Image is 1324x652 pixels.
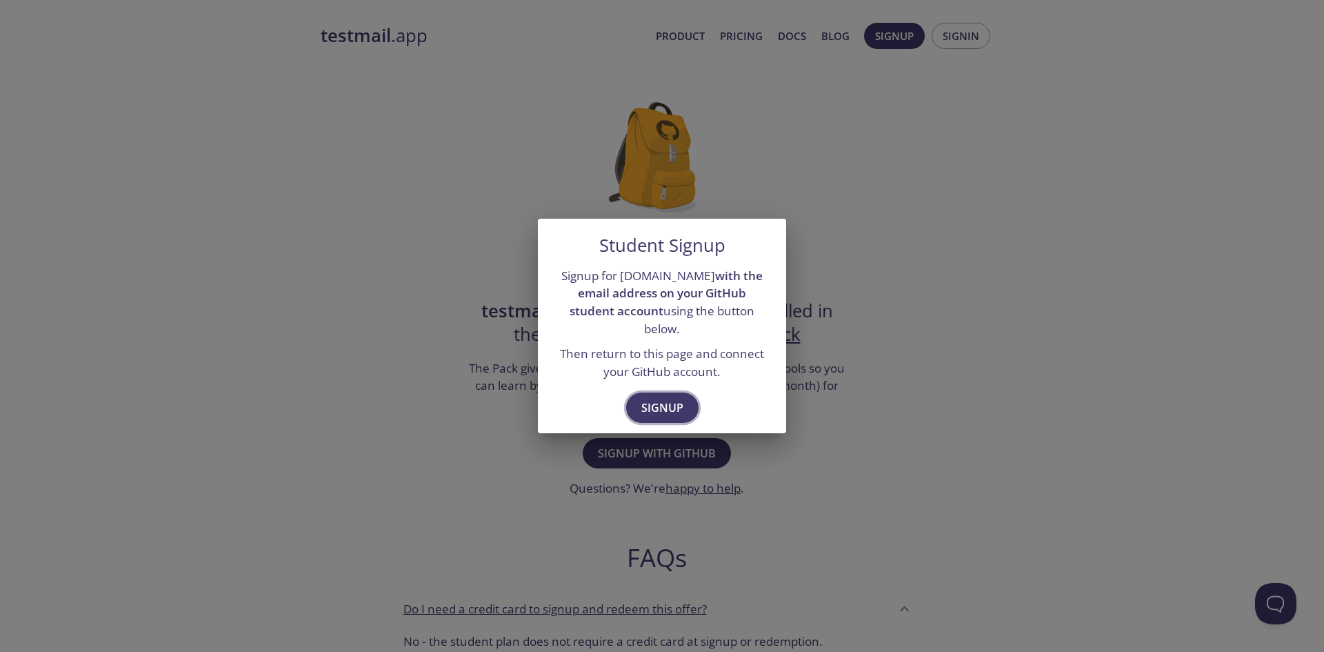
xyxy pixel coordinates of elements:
button: Signup [626,393,699,423]
p: Signup for [DOMAIN_NAME] using the button below. [554,267,770,338]
h5: Student Signup [599,235,725,256]
p: Then return to this page and connect your GitHub account. [554,345,770,380]
span: Signup [641,398,683,417]
strong: with the email address on your GitHub student account [570,268,763,319]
